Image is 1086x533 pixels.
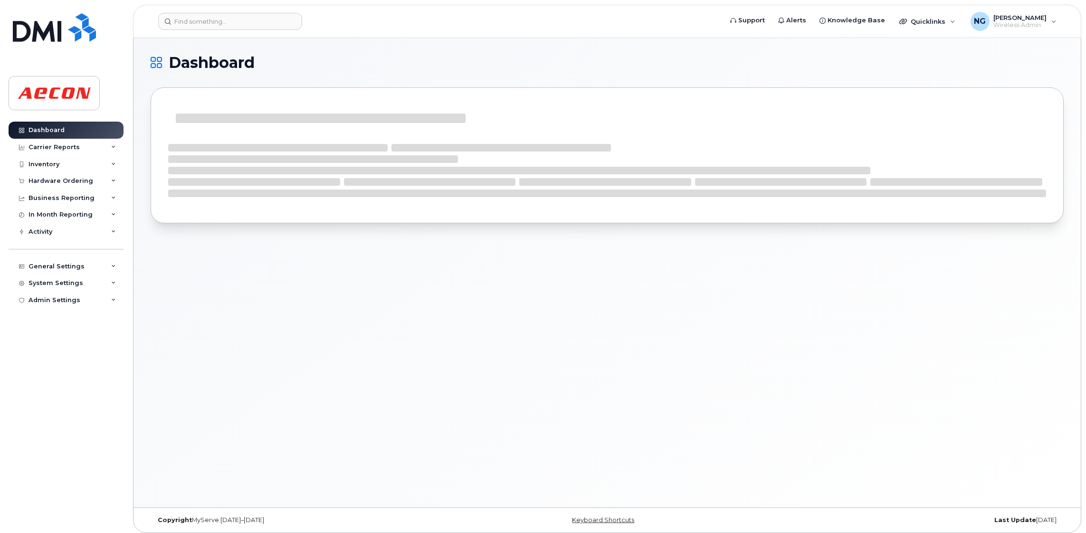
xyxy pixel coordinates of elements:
[994,516,1036,523] strong: Last Update
[158,516,192,523] strong: Copyright
[759,516,1064,524] div: [DATE]
[169,56,255,70] span: Dashboard
[151,516,455,524] div: MyServe [DATE]–[DATE]
[572,516,634,523] a: Keyboard Shortcuts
